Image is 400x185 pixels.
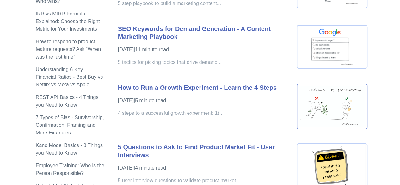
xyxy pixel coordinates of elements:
a: SEO Keywords for Demand Generation - A Content Marketing Playbook [118,25,271,40]
a: 5 Questions to Ask to Find Product Market Fit - User Interviews [118,144,275,158]
p: [DATE] | 11 minute read [118,46,291,53]
a: IRR vs MIRR Formula Explained: Choose the Right Metric for Your Investments [36,11,100,32]
p: 4 steps to a successful growth experiment: 1)... [118,109,291,117]
p: 5 user interview questions to validate product market... [118,177,291,184]
a: Kano Model Basics - 3 Things you Need to Know [36,143,103,156]
a: 7 Types of Bias - Survivorship, Confirmation, Framing and More Examples [36,115,104,135]
a: Understanding 6 Key Financial Ratios - Best Buy vs Netflix vs Meta vs Apple [36,67,103,87]
p: [DATE] | 5 minute read [118,97,291,104]
a: How to Run a Growth Experiment - Learn the 4 Steps [118,84,277,91]
p: [DATE] | 4 minute read [118,164,291,172]
img: guess_vs_experiment [297,84,367,129]
img: keyword target [297,25,367,69]
a: REST API Basics - 4 Things you Need to Know [36,95,99,108]
a: How to respond to product feature requests? Ask “When was the last time” [36,39,101,59]
a: Employee Training: Who is the Person Responsible? [36,163,104,176]
p: 5 tactics for picking topics that drive demand... [118,59,291,66]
